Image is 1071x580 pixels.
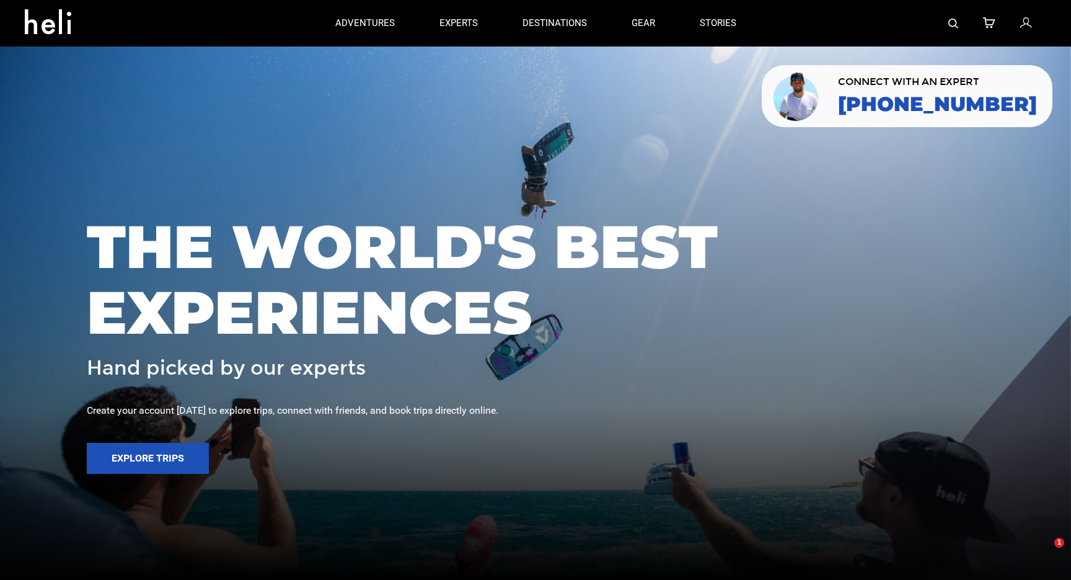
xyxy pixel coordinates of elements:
span: Hand picked by our experts [87,357,366,379]
img: search-bar-icon.svg [948,19,958,29]
div: Create your account [DATE] to explore trips, connect with friends, and book trips directly online. [87,404,984,418]
span: THE WORLD'S BEST EXPERIENCES [87,214,984,345]
button: Explore Trips [87,443,209,474]
iframe: Intercom live chat [1029,538,1059,568]
img: contact our team [771,70,822,122]
p: experts [439,17,478,30]
p: destinations [522,17,587,30]
span: CONNECT WITH AN EXPERT [838,77,1037,87]
a: [PHONE_NUMBER] [838,93,1037,115]
p: adventures [335,17,395,30]
span: 1 [1054,538,1064,548]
